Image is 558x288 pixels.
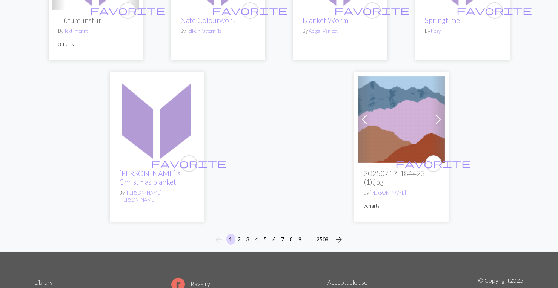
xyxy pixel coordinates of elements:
button: 2 [235,234,244,245]
p: By [425,28,500,35]
button: favourite [181,155,197,172]
p: 7 charts [364,202,439,210]
a: [PERSON_NAME]'s Christmas blanket [120,169,181,186]
span: arrow_forward [335,234,344,245]
i: favourite [457,3,532,18]
img: Mountains_4colors [358,76,445,163]
p: By [364,189,439,196]
span: favorite [396,158,471,169]
p: By [120,189,194,204]
i: favourite [396,156,471,171]
a: [PERSON_NAME] [370,190,406,196]
a: [PERSON_NAME] [PERSON_NAME] [120,190,162,203]
button: 3 [244,234,253,245]
a: Nate Colourwork [181,16,236,25]
button: 9 [296,234,305,245]
i: favourite [335,3,410,18]
span: favorite [212,5,288,16]
button: 5 [261,234,270,245]
button: favourite [364,2,381,19]
button: 7 [278,234,287,245]
a: Library [35,279,53,286]
a: Ravelry [171,280,211,287]
button: favourite [120,2,136,19]
span: favorite [335,5,410,16]
button: favourite [486,2,503,19]
p: By [181,28,255,35]
h2: Húfumunstur [58,16,133,25]
nav: Page navigation [212,234,347,246]
i: Next [335,235,344,244]
span: favorite [90,5,166,16]
a: Mountains_4colors [358,115,445,122]
span: favorite [151,158,227,169]
a: AbigailVanlooy [309,28,339,34]
a: Textilmennt [65,28,88,34]
a: Acceptable use [328,279,368,286]
a: Springtime [425,16,460,25]
p: 3 charts [58,41,133,48]
button: 6 [270,234,279,245]
button: favourite [425,155,442,172]
button: Next [332,234,347,246]
button: 1 [226,234,235,245]
button: favourite [242,2,258,19]
i: favourite [212,3,288,18]
a: Michelle's Christmas blanket [114,115,200,122]
button: 4 [252,234,261,245]
i: favourite [90,3,166,18]
p: By [58,28,133,35]
span: favorite [457,5,532,16]
p: By [303,28,378,35]
a: Blanket Worm [303,16,349,25]
button: 2508 [314,234,332,245]
i: favourite [151,156,227,171]
h2: 20250712_184423 (1).jpg [364,169,439,186]
button: 8 [287,234,296,245]
img: Michelle's Christmas blanket [114,76,200,163]
a: TolkeinPatternPlz [187,28,222,34]
a: tipsy [431,28,441,34]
